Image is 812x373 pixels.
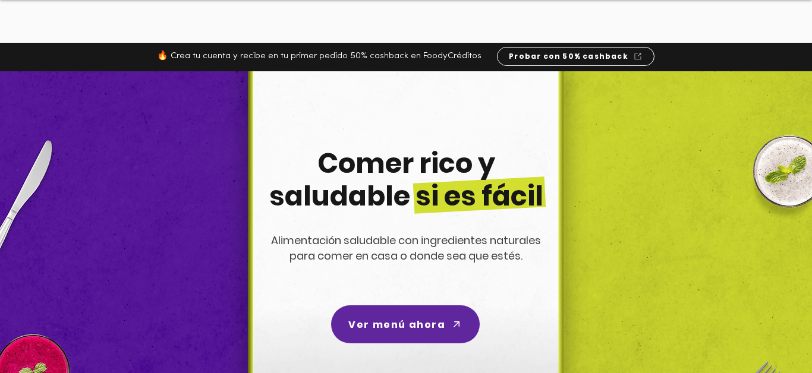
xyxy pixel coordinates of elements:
span: Probar con 50% cashback [509,51,628,62]
a: Ver menú ahora [331,305,480,343]
span: Ver menú ahora [348,317,445,332]
span: Comer rico y saludable si es fácil [269,144,543,215]
span: 🔥 Crea tu cuenta y recibe en tu primer pedido 50% cashback en FoodyCréditos [157,52,481,61]
a: Probar con 50% cashback [497,47,654,66]
span: Alimentación saludable con ingredientes naturales para comer en casa o donde sea que estés. [271,233,541,263]
iframe: Messagebird Livechat Widget [743,304,800,361]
